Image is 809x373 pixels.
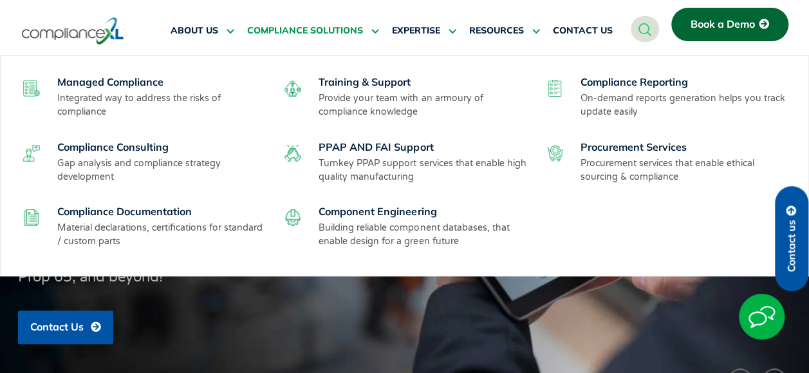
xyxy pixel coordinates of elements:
[469,25,524,37] span: RESOURCES
[57,157,268,184] p: Gap analysis and compliance strategy development
[671,8,788,41] a: Book a Demo
[553,15,613,46] a: CONTACT US
[691,19,755,30] span: Book a Demo
[18,311,113,344] a: Contact Us
[23,80,40,97] img: managed-compliance.svg
[319,140,433,153] a: PPAP AND FAI Support
[57,205,192,218] a: Compliance Documentation
[171,15,234,46] a: ABOUT US
[392,25,440,37] span: EXPERTISE
[581,75,688,88] a: Compliance Reporting
[786,220,797,272] span: Contact us
[631,16,659,42] a: navsearch-button
[319,91,529,119] p: Provide your team with an armoury of compliance knowledge
[57,75,163,88] a: Managed Compliance
[23,209,40,226] img: compliance-documentation.svg
[469,15,540,46] a: RESOURCES
[581,157,791,184] p: Procurement services that enable ethical sourcing & compliance
[57,221,268,248] p: Material declarations, certifications for standard / custom parts
[546,80,563,97] img: compliance-reporting.svg
[581,140,687,153] a: Procurement Services
[739,294,785,340] img: Start Chat
[30,321,84,333] span: Contact Us
[581,91,791,119] p: On-demand reports generation helps you track update easily
[57,91,268,119] p: Integrated way to address the risks of compliance
[247,25,363,37] span: COMPLIANCE SOLUTIONS
[392,15,456,46] a: EXPERTISE
[775,186,808,291] a: Contact us
[22,16,124,46] img: logo-one.svg
[247,15,379,46] a: COMPLIANCE SOLUTIONS
[171,25,218,37] span: ABOUT US
[57,140,169,153] a: Compliance Consulting
[23,145,40,162] img: compliance-consulting.svg
[319,205,436,218] a: Component Engineering
[284,145,301,162] img: ppaf-fai.svg
[546,145,563,162] img: procurement-services.svg
[319,157,529,184] p: Turnkey PPAP support services that enable high quality manufacturing
[284,209,301,226] img: component-engineering.svg
[553,25,613,37] span: CONTACT US
[319,75,411,88] a: Training & Support
[284,80,301,97] img: training-support.svg
[319,221,529,248] p: Building reliable component databases, that enable design for a green future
